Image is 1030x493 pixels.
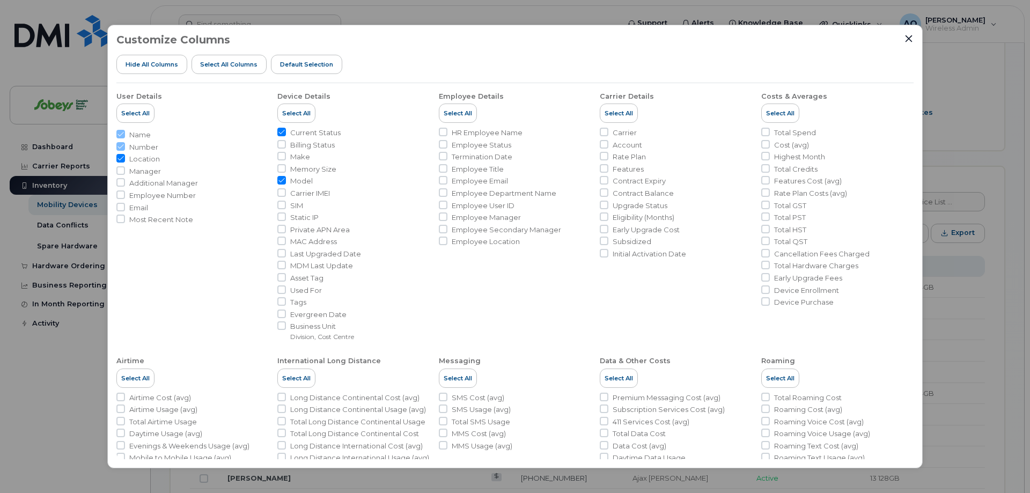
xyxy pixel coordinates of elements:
[290,140,335,150] span: Billing Status
[613,429,666,439] span: Total Data Cost
[439,356,481,366] div: Messaging
[129,154,160,164] span: Location
[774,404,842,415] span: Roaming Cost (avg)
[129,215,193,225] span: Most Recent Note
[444,109,472,117] span: Select All
[290,176,313,186] span: Model
[766,109,794,117] span: Select All
[774,249,870,259] span: Cancellation Fees Charged
[452,164,504,174] span: Employee Title
[613,453,686,463] span: Daytime Data Usage
[290,321,354,332] span: Business Unit
[761,369,799,388] button: Select All
[774,261,858,271] span: Total Hardware Charges
[129,404,197,415] span: Airtime Usage (avg)
[774,164,818,174] span: Total Credits
[290,128,341,138] span: Current Status
[126,60,178,69] span: Hide All Columns
[600,356,671,366] div: Data & Other Costs
[774,176,842,186] span: Features Cost (avg)
[774,128,816,138] span: Total Spend
[290,310,347,320] span: Evergreen Date
[290,453,429,463] span: Long Distance International Usage (avg)
[116,356,144,366] div: Airtime
[277,356,381,366] div: International Long Distance
[129,130,151,140] span: Name
[452,201,514,211] span: Employee User ID
[439,104,477,123] button: Select All
[774,188,847,198] span: Rate Plan Costs (avg)
[613,152,646,162] span: Rate Plan
[192,55,267,74] button: Select all Columns
[613,140,642,150] span: Account
[290,201,303,211] span: SIM
[613,225,680,235] span: Early Upgrade Cost
[613,393,720,403] span: Premium Messaging Cost (avg)
[766,374,794,382] span: Select All
[116,369,154,388] button: Select All
[200,60,257,69] span: Select all Columns
[605,374,633,382] span: Select All
[452,212,521,223] span: Employee Manager
[600,92,654,101] div: Carrier Details
[129,429,202,439] span: Daytime Usage (avg)
[613,188,674,198] span: Contract Balance
[290,393,420,403] span: Long Distance Continental Cost (avg)
[452,176,508,186] span: Employee Email
[761,92,827,101] div: Costs & Averages
[439,369,477,388] button: Select All
[290,417,425,427] span: Total Long Distance Continental Usage
[290,273,323,283] span: Asset Tag
[290,333,354,341] small: Division, Cost Centre
[613,176,666,186] span: Contract Expiry
[282,374,311,382] span: Select All
[271,55,342,74] button: Default Selection
[290,188,330,198] span: Carrier IMEI
[774,297,834,307] span: Device Purchase
[600,369,638,388] button: Select All
[290,249,361,259] span: Last Upgraded Date
[116,92,162,101] div: User Details
[290,237,337,247] span: MAC Address
[761,104,799,123] button: Select All
[613,212,674,223] span: Eligibility (Months)
[774,140,809,150] span: Cost (avg)
[277,104,315,123] button: Select All
[129,203,148,213] span: Email
[613,128,637,138] span: Carrier
[277,369,315,388] button: Select All
[452,140,511,150] span: Employee Status
[613,249,686,259] span: Initial Activation Date
[452,417,510,427] span: Total SMS Usage
[290,404,426,415] span: Long Distance Continental Usage (avg)
[290,429,419,439] span: Total Long Distance Continental Cost
[277,92,330,101] div: Device Details
[121,109,150,117] span: Select All
[904,34,914,43] button: Close
[290,297,306,307] span: Tags
[761,356,795,366] div: Roaming
[774,429,870,439] span: Roaming Voice Usage (avg)
[444,374,472,382] span: Select All
[129,190,196,201] span: Employee Number
[613,164,644,174] span: Features
[290,441,423,451] span: Long Distance International Cost (avg)
[121,374,150,382] span: Select All
[129,453,231,463] span: Mobile to Mobile Usage (avg)
[439,92,504,101] div: Employee Details
[452,429,506,439] span: MMS Cost (avg)
[613,417,689,427] span: 411 Services Cost (avg)
[282,109,311,117] span: Select All
[452,188,556,198] span: Employee Department Name
[290,261,353,271] span: MDM Last Update
[774,152,825,162] span: Highest Month
[774,441,858,451] span: Roaming Text Cost (avg)
[452,128,523,138] span: HR Employee Name
[774,453,865,463] span: Roaming Text Usage (avg)
[116,55,187,74] button: Hide All Columns
[774,201,806,211] span: Total GST
[600,104,638,123] button: Select All
[290,152,310,162] span: Make
[129,178,198,188] span: Additional Manager
[452,152,512,162] span: Termination Date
